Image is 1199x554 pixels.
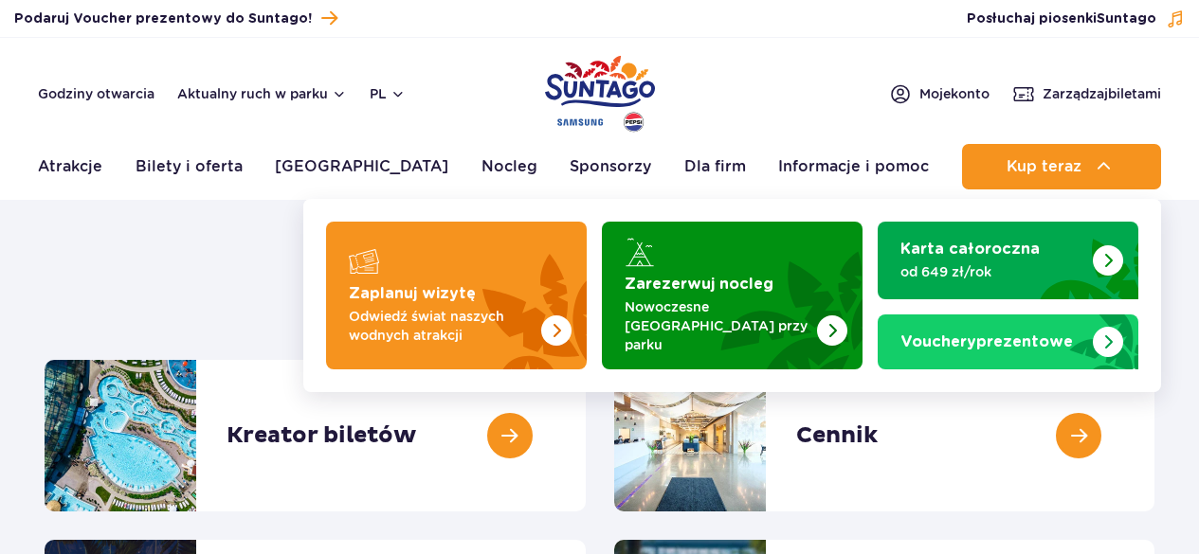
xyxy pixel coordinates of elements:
span: Zarządzaj biletami [1043,84,1161,103]
strong: Zaplanuj wizytę [349,286,476,301]
span: Vouchery [900,334,976,349]
button: Kup teraz [962,144,1161,189]
a: Bilety i oferta [136,144,243,189]
p: od 649 zł/rok [900,262,1085,281]
strong: Karta całoroczna [900,241,1040,257]
strong: prezentowe [900,334,1073,349]
a: Atrakcje [38,144,102,189]
a: Godziny otwarcia [38,84,154,103]
a: Informacje i pomoc [778,144,929,189]
span: Podaruj Voucher prezentowy do Suntago! [14,9,312,28]
span: Moje konto [919,84,990,103]
a: Sponsorzy [570,144,651,189]
span: Kup teraz [1007,158,1081,175]
a: Karta całoroczna [878,222,1138,299]
a: Podaruj Voucher prezentowy do Suntago! [14,6,337,31]
button: Posłuchaj piosenkiSuntago [967,9,1185,28]
h1: Bilety i oferta [45,273,1154,322]
span: Posłuchaj piosenki [967,9,1156,28]
span: Suntago [1097,12,1156,26]
p: Nowoczesne [GEOGRAPHIC_DATA] przy parku [625,297,809,354]
a: Vouchery prezentowe [878,314,1138,369]
p: Odwiedź świat naszych wodnych atrakcji [349,307,534,345]
a: Mojekonto [889,82,990,105]
a: Zaplanuj wizytę [326,222,587,369]
a: Nocleg [481,144,537,189]
a: Zarezerwuj nocleg [602,222,863,369]
strong: Zarezerwuj nocleg [625,277,773,292]
a: [GEOGRAPHIC_DATA] [275,144,448,189]
a: Park of Poland [545,47,655,134]
button: pl [370,84,406,103]
a: Zarządzajbiletami [1012,82,1161,105]
a: Dla firm [684,144,746,189]
button: Aktualny ruch w parku [177,86,347,101]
